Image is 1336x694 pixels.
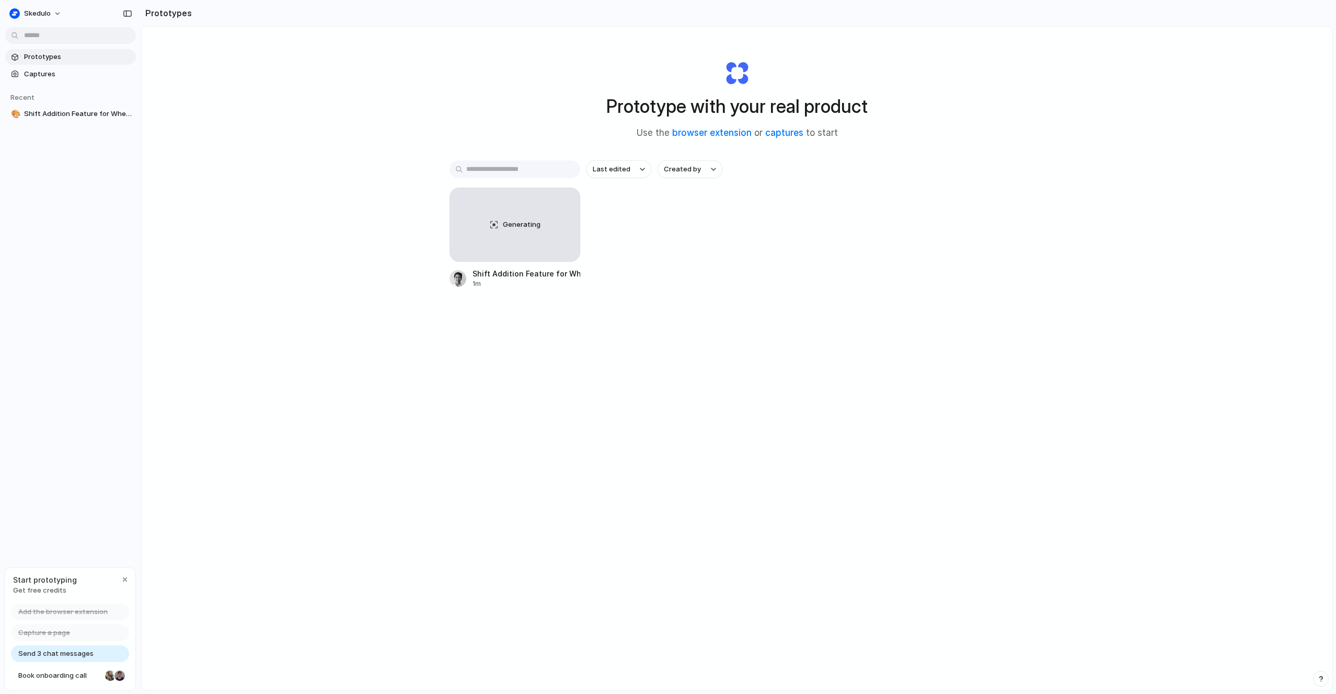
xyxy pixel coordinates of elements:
[10,93,34,101] span: Recent
[473,279,580,288] div: 1m
[450,188,580,288] a: GeneratingShift Addition Feature for When I Work Scheduler1m
[24,69,132,79] span: Captures
[672,128,752,138] a: browser extension
[24,109,132,119] span: Shift Addition Feature for When I Work Scheduler
[5,66,136,82] a: Captures
[586,160,651,178] button: Last edited
[503,219,540,230] span: Generating
[658,160,722,178] button: Created by
[13,574,77,585] span: Start prototyping
[141,7,192,19] h2: Prototypes
[606,92,868,120] h1: Prototype with your real product
[13,585,77,596] span: Get free credits
[104,669,117,682] div: Nicole Kubica
[5,49,136,65] a: Prototypes
[5,106,136,122] a: 🎨Shift Addition Feature for When I Work Scheduler
[765,128,803,138] a: captures
[637,126,838,140] span: Use the or to start
[473,268,580,279] div: Shift Addition Feature for When I Work Scheduler
[24,52,132,62] span: Prototypes
[11,108,18,120] div: 🎨
[18,649,94,659] span: Send 3 chat messages
[18,628,70,638] span: Capture a page
[11,667,129,684] a: Book onboarding call
[24,8,51,19] span: Skedulo
[593,164,630,175] span: Last edited
[664,164,701,175] span: Created by
[18,607,108,617] span: Add the browser extension
[9,109,20,119] button: 🎨
[18,670,101,681] span: Book onboarding call
[5,5,67,22] button: Skedulo
[113,669,126,682] div: Christian Iacullo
